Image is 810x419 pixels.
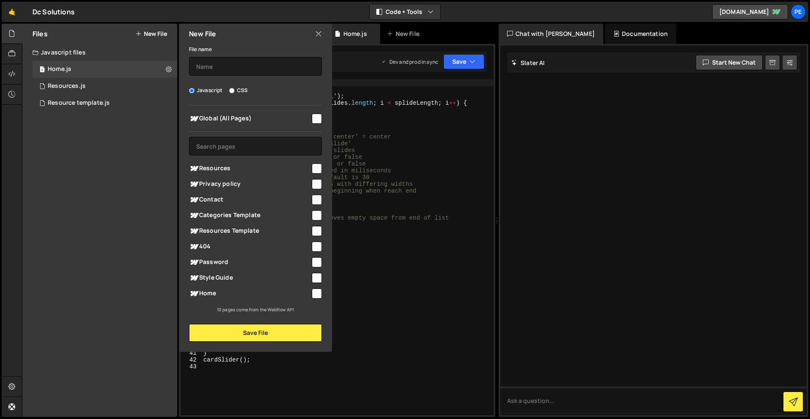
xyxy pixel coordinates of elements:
[189,226,310,236] span: Resources Template
[217,307,294,313] small: 10 pages come from the Webflow API
[189,29,216,38] h2: New File
[189,163,310,174] span: Resources
[696,55,763,70] button: Start new chat
[48,99,110,107] div: Resource template.js
[32,95,177,112] div: 17090/47131.js
[2,2,22,22] a: 🤙
[189,88,194,93] input: Javascript
[189,57,322,76] input: Name
[189,242,310,252] span: 404
[32,29,48,38] h2: Files
[605,24,676,44] div: Documentation
[181,350,202,356] div: 41
[189,273,310,283] span: Style Guide
[189,324,322,342] button: Save File
[381,58,438,65] div: Dev and prod in sync
[32,61,177,78] div: 17090/47077.js
[387,30,422,38] div: New File
[189,179,310,189] span: Privacy policy
[135,30,167,37] button: New File
[32,7,75,17] div: Dc Solutions
[791,4,806,19] a: Pe
[189,288,310,299] span: Home
[189,114,310,124] span: Global (All Pages)
[443,54,484,69] button: Save
[511,59,545,67] h2: Slater AI
[189,86,223,95] label: Javascript
[40,67,45,73] span: 1
[32,78,177,95] div: 17090/47213.js
[189,210,310,220] span: Categories Template
[48,82,86,90] div: Resources.js
[712,4,788,19] a: [DOMAIN_NAME]
[229,86,248,95] label: CSS
[189,45,212,54] label: File name
[181,363,202,370] div: 43
[499,24,603,44] div: Chat with [PERSON_NAME]
[181,356,202,363] div: 42
[370,4,440,19] button: Code + Tools
[229,88,235,93] input: CSS
[189,257,310,267] span: Password
[22,44,177,61] div: Javascript files
[189,195,310,205] span: Contact
[189,137,322,155] input: Search pages
[48,65,71,73] div: Home.js
[343,30,367,38] div: Home.js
